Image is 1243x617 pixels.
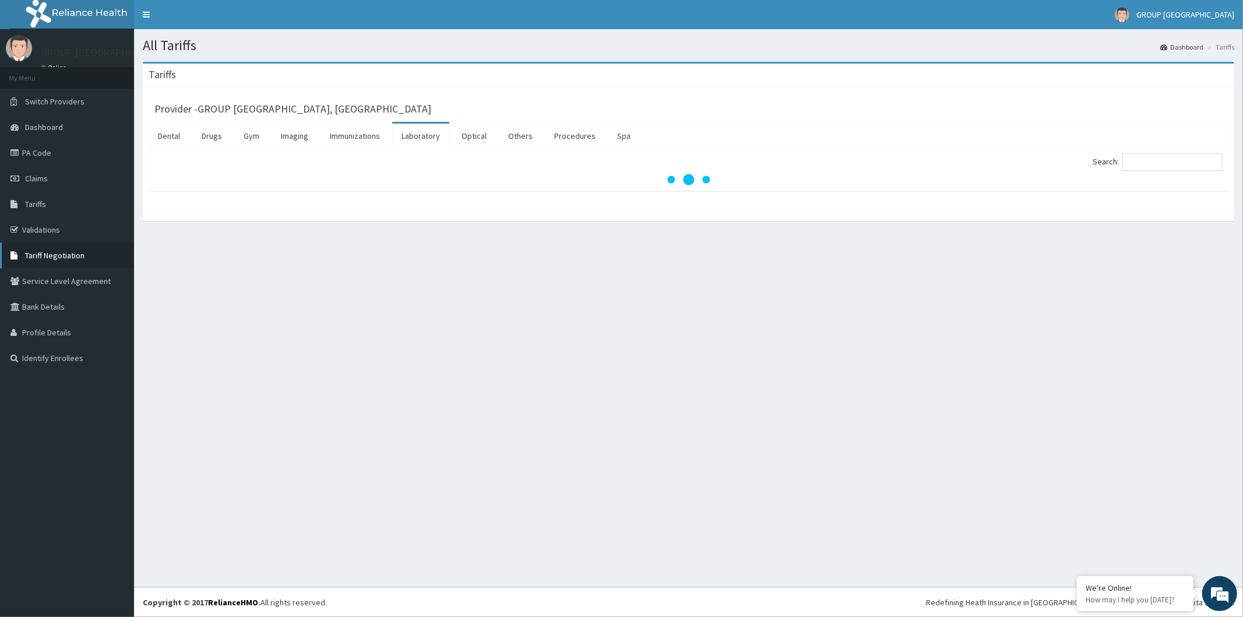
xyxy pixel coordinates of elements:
[208,597,258,608] a: RelianceHMO
[321,124,389,148] a: Immunizations
[665,156,712,203] svg: audio-loading
[25,96,84,107] span: Switch Providers
[545,124,605,148] a: Procedures
[499,124,542,148] a: Others
[1086,595,1185,605] p: How may I help you today?
[25,250,84,261] span: Tariff Negotiation
[926,597,1234,608] div: Redefining Heath Insurance in [GEOGRAPHIC_DATA] using Telemedicine and Data Science!
[1122,153,1223,171] input: Search:
[608,124,640,148] a: Spa
[6,35,32,61] img: User Image
[192,124,231,148] a: Drugs
[1205,42,1234,52] li: Tariffs
[272,124,318,148] a: Imaging
[143,38,1234,53] h1: All Tariffs
[452,124,496,148] a: Optical
[134,587,1243,617] footer: All rights reserved.
[25,173,48,184] span: Claims
[41,64,69,72] a: Online
[149,69,176,80] h3: Tariffs
[1136,9,1234,20] span: GROUP [GEOGRAPHIC_DATA]
[41,47,171,58] p: GROUP [GEOGRAPHIC_DATA]
[1093,153,1223,171] label: Search:
[143,597,260,608] strong: Copyright © 2017 .
[1086,583,1185,593] div: We're Online!
[25,122,63,132] span: Dashboard
[154,104,431,114] h3: Provider - GROUP [GEOGRAPHIC_DATA], [GEOGRAPHIC_DATA]
[1115,8,1129,22] img: User Image
[1160,42,1203,52] a: Dashboard
[25,199,46,209] span: Tariffs
[392,124,449,148] a: Laboratory
[234,124,269,148] a: Gym
[149,124,189,148] a: Dental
